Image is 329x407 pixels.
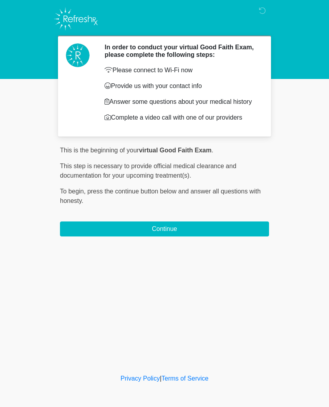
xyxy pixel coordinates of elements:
a: Privacy Policy [121,375,160,382]
p: Complete a video call with one of our providers [105,113,257,122]
span: press the continue button below and answer all questions with honesty. [60,188,261,204]
span: To begin, [60,188,87,195]
span: This step is necessary to provide official medical clearance and documentation for your upcoming ... [60,163,236,179]
span: . [211,147,213,154]
p: Provide us with your contact info [105,81,257,91]
img: Agent Avatar [66,43,90,67]
span: This is the beginning of your [60,147,139,154]
p: Answer some questions about your medical history [105,97,257,107]
button: Continue [60,221,269,236]
p: Please connect to Wi-Fi now [105,66,257,75]
a: Terms of Service [161,375,208,382]
img: Refresh RX Logo [52,6,100,32]
h2: In order to conduct your virtual Good Faith Exam, please complete the following steps: [105,43,257,58]
strong: virtual Good Faith Exam [139,147,211,154]
a: | [160,375,161,382]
